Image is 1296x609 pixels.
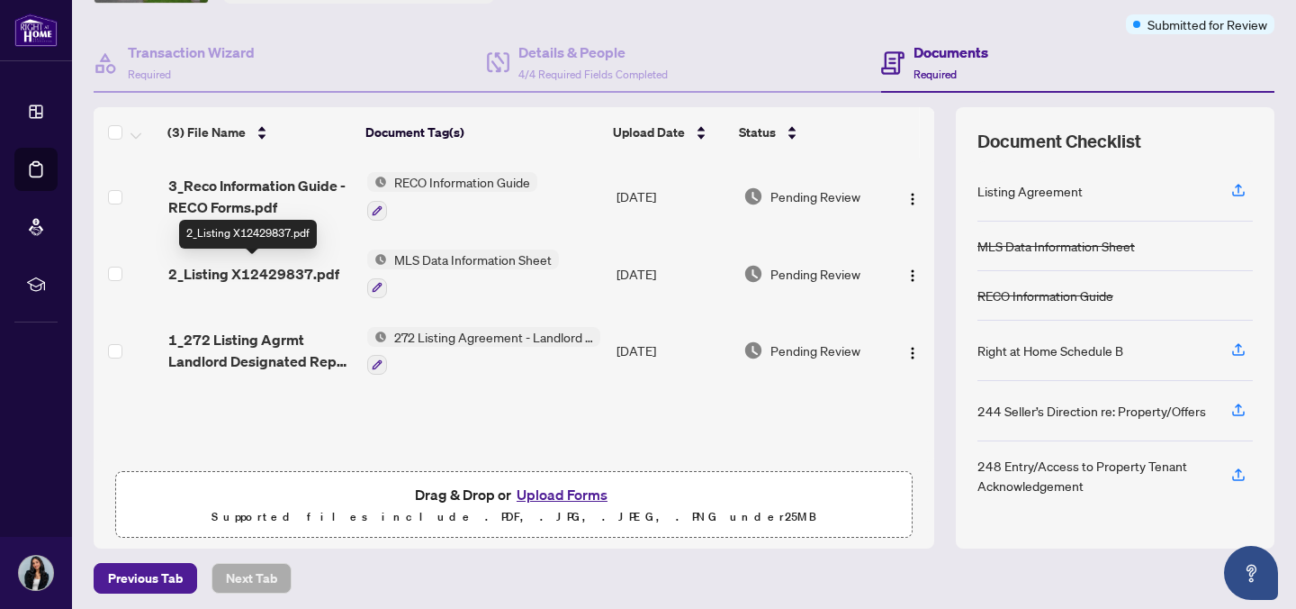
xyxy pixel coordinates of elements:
span: Document Checklist [977,129,1141,154]
img: Document Status [743,264,763,284]
span: Pending Review [770,186,860,206]
div: 244 Seller’s Direction re: Property/Offers [977,401,1206,421]
h4: Details & People [518,41,668,63]
th: Upload Date [606,107,732,158]
button: Next Tab [211,563,292,594]
button: Logo [898,182,927,211]
img: Logo [905,192,920,206]
span: Upload Date [613,123,685,142]
span: 4/4 Required Fields Completed [518,68,668,81]
span: Pending Review [770,341,860,360]
img: Document Status [743,186,763,206]
img: Status Icon [367,327,387,347]
p: Supported files include .PDF, .JPG, .JPEG, .PNG under 25 MB [127,506,901,528]
div: Right at Home Schedule B [977,341,1123,360]
div: 2_Listing X12429837.pdf [179,220,317,249]
span: Drag & Drop orUpload FormsSupported files include .PDF, .JPG, .JPEG, .PNG under25MB [116,472,912,539]
span: MLS Data Information Sheet [387,250,559,269]
button: Logo [898,259,927,288]
button: Open asap [1224,546,1278,600]
button: Status IconMLS Data Information Sheet [367,250,559,298]
span: Pending Review [770,264,860,284]
h4: Documents [913,41,988,63]
img: Document Status [743,341,763,360]
span: Required [913,68,957,81]
span: Drag & Drop or [415,483,613,506]
span: (3) File Name [167,123,246,142]
div: RECO Information Guide [977,286,1113,305]
button: Logo [898,336,927,365]
td: [DATE] [609,313,736,390]
span: 1_272 Listing Agrmt Landlord Designated Rep Agrmt Auth to Offer for Lease - PropTx-[PERSON_NAME].pdf [168,329,354,372]
img: Status Icon [367,250,387,269]
div: MLS Data Information Sheet [977,236,1135,256]
button: Status Icon272 Listing Agreement - Landlord Designated Representation Agreement Authority to Offe... [367,327,600,376]
span: 3_Reco Information Guide - RECO Forms.pdf [168,175,354,218]
img: Profile Icon [19,556,53,590]
div: Listing Agreement [977,181,1083,201]
span: RECO Information Guide [387,172,537,192]
div: 248 Entry/Access to Property Tenant Acknowledgement [977,456,1210,495]
img: Logo [905,346,920,360]
span: 2_Listing X12429837.pdf [168,263,339,285]
span: Previous Tab [108,564,183,593]
td: [DATE] [609,235,736,313]
th: Document Tag(s) [358,107,606,158]
img: Logo [905,268,920,283]
img: Status Icon [367,172,387,192]
h4: Transaction Wizard [128,41,255,63]
span: Submitted for Review [1147,14,1267,34]
button: Upload Forms [511,483,613,506]
td: [DATE] [609,158,736,235]
th: (3) File Name [160,107,358,158]
span: Status [739,123,776,142]
img: logo [14,14,58,47]
button: Previous Tab [94,563,197,594]
th: Status [732,107,885,158]
span: 272 Listing Agreement - Landlord Designated Representation Agreement Authority to Offer for Lease [387,327,600,347]
button: Status IconRECO Information Guide [367,172,537,221]
span: Required [128,68,171,81]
